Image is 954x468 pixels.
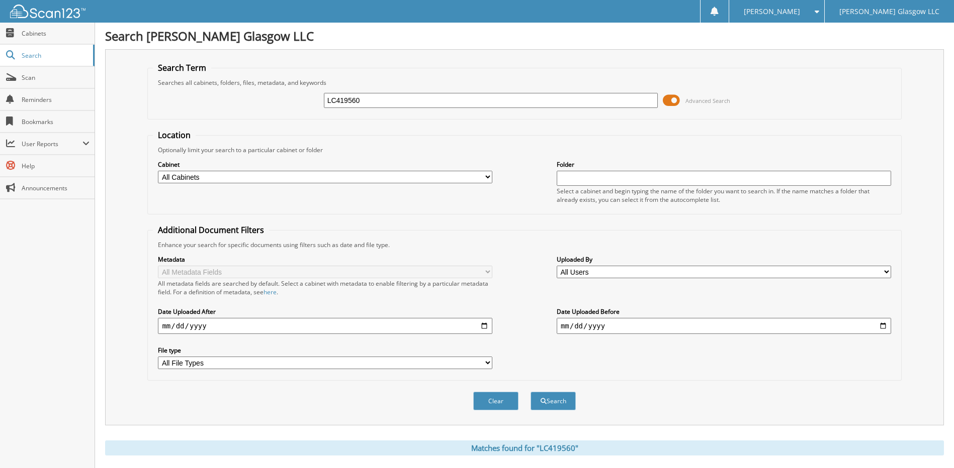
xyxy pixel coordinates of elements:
[839,9,939,15] span: [PERSON_NAME] Glasgow LLC
[22,73,90,82] span: Scan
[22,118,90,126] span: Bookmarks
[22,162,90,170] span: Help
[158,318,492,334] input: start
[105,28,944,44] h1: Search [PERSON_NAME] Glasgow LLC
[153,130,196,141] legend: Location
[557,307,891,316] label: Date Uploaded Before
[158,346,492,355] label: File type
[10,5,85,18] img: scan123-logo-white.svg
[158,279,492,296] div: All metadata fields are searched by default. Select a cabinet with metadata to enable filtering b...
[158,307,492,316] label: Date Uploaded After
[153,146,896,154] div: Optionally limit your search to a particular cabinet or folder
[744,9,800,15] span: [PERSON_NAME]
[557,160,891,169] label: Folder
[22,184,90,192] span: Announcements
[153,62,211,73] legend: Search Term
[22,140,82,148] span: User Reports
[22,29,90,38] span: Cabinets
[22,95,90,104] span: Reminders
[557,187,891,204] div: Select a cabinet and begin typing the name of the folder you want to search in. If the name match...
[158,160,492,169] label: Cabinet
[158,255,492,264] label: Metadata
[473,392,518,410] button: Clear
[153,78,896,87] div: Searches all cabinets, folders, files, metadata, and keywords
[153,224,269,236] legend: Additional Document Filters
[557,318,891,334] input: end
[557,255,891,264] label: Uploaded By
[531,392,576,410] button: Search
[264,288,277,296] a: here
[22,51,88,60] span: Search
[153,241,896,249] div: Enhance your search for specific documents using filters such as date and file type.
[685,97,730,104] span: Advanced Search
[105,440,944,455] div: Matches found for "LC419560"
